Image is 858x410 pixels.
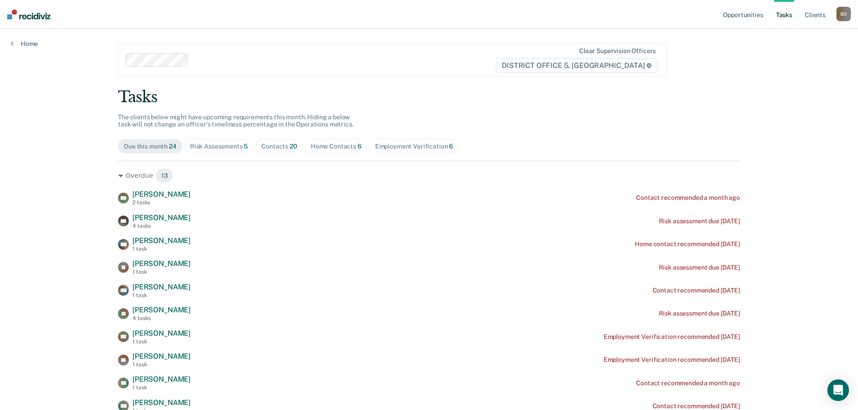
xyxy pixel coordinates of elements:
[132,338,191,345] div: 1 task
[604,333,740,341] div: Employment Verification recommended [DATE]
[11,40,38,48] a: Home
[496,59,658,73] span: DISTRICT OFFICE 5, [GEOGRAPHIC_DATA]
[118,113,354,128] span: The clients below might have upcoming requirements this month. Hiding a below task will not chang...
[659,217,740,225] div: Risk assessment due [DATE]
[132,269,191,275] div: 1 task
[659,264,740,271] div: Risk assessment due [DATE]
[132,375,191,383] span: [PERSON_NAME]
[169,143,177,150] span: 24
[132,246,191,252] div: 1 task
[653,287,740,294] div: Contact recommended [DATE]
[118,88,740,106] div: Tasks
[132,352,191,360] span: [PERSON_NAME]
[190,143,248,150] div: Risk Assessments
[636,194,740,202] div: Contact recommended a month ago
[290,143,297,150] span: 20
[132,259,191,268] span: [PERSON_NAME]
[836,7,851,21] button: BD
[375,143,454,150] div: Employment Verification
[132,315,191,321] div: 4 tasks
[132,361,191,368] div: 1 task
[132,384,191,391] div: 1 task
[836,7,851,21] div: B D
[311,143,362,150] div: Home Contacts
[132,223,191,229] div: 4 tasks
[604,356,740,364] div: Employment Verification recommended [DATE]
[827,379,849,401] div: Open Intercom Messenger
[132,236,191,245] span: [PERSON_NAME]
[155,168,174,183] span: 13
[132,329,191,338] span: [PERSON_NAME]
[244,143,248,150] span: 5
[449,143,453,150] span: 6
[132,292,191,298] div: 1 task
[132,398,191,407] span: [PERSON_NAME]
[659,310,740,317] div: Risk assessment due [DATE]
[124,143,177,150] div: Due this month
[7,9,50,19] img: Recidiviz
[358,143,362,150] span: 6
[653,402,740,410] div: Contact recommended [DATE]
[132,199,191,206] div: 2 tasks
[261,143,297,150] div: Contacts
[132,283,191,291] span: [PERSON_NAME]
[132,213,191,222] span: [PERSON_NAME]
[636,379,740,387] div: Contact recommended a month ago
[635,240,740,248] div: Home contact recommended [DATE]
[118,168,740,183] div: Overdue 13
[132,306,191,314] span: [PERSON_NAME]
[579,47,656,55] div: Clear supervision officers
[132,190,191,198] span: [PERSON_NAME]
